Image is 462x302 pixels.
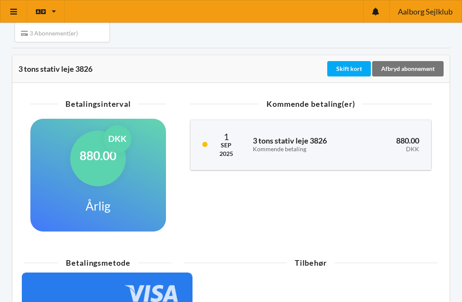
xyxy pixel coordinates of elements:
[30,100,166,108] div: Betalingsinterval
[219,150,233,158] div: 2025
[24,259,172,267] div: Betalingsmetode
[86,198,110,214] h1: Årlig
[367,146,419,153] div: DKK
[125,285,180,302] img: 4WYAC6ZA8lHiWlowAAAABJRU5ErkJggg==
[184,259,438,267] div: Tilbehør
[367,136,419,153] h3: 880.00
[190,100,432,108] div: Kommende betaling(er)
[219,141,233,150] div: Sep
[372,61,444,76] div: Afbryd abonnement
[18,65,326,73] div: 3 tons stativ leje 3826
[398,8,453,15] span: Aalborg Sejlklub
[253,136,355,153] h3: 3 tons stativ leje 3826
[80,148,116,163] h1: 880.00
[21,29,78,37] span: 3 Abonnement(er)
[219,132,233,141] div: 1
[253,146,355,153] div: Kommende betaling
[327,61,371,76] div: Skift kort
[104,125,131,153] div: DKK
